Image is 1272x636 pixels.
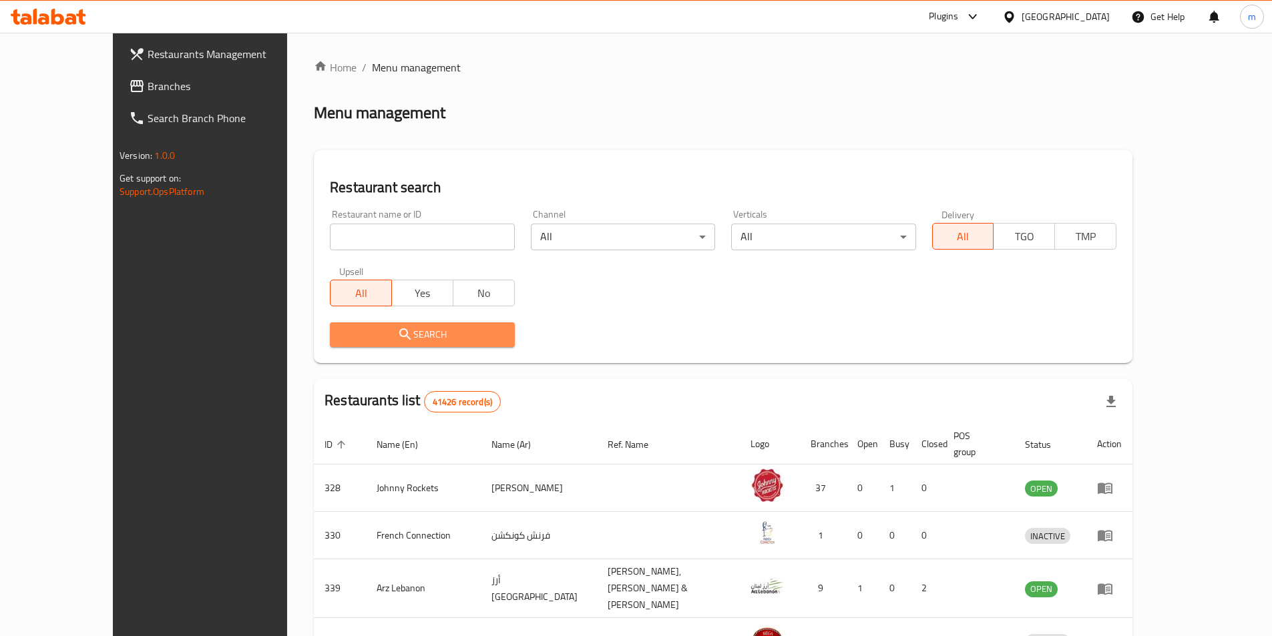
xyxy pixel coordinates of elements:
[879,512,911,559] td: 0
[847,559,879,618] td: 1
[847,464,879,512] td: 0
[1248,9,1256,24] span: m
[1025,529,1070,544] span: INACTIVE
[1097,527,1122,543] div: Menu
[751,516,784,549] img: French Connection
[314,512,366,559] td: 330
[800,512,847,559] td: 1
[1022,9,1110,24] div: [GEOGRAPHIC_DATA]
[911,559,943,618] td: 2
[314,464,366,512] td: 328
[1054,223,1116,250] button: TMP
[325,436,350,452] span: ID
[118,102,325,134] a: Search Branch Phone
[366,464,481,512] td: Johnny Rockets
[366,512,481,559] td: French Connection
[424,391,501,412] div: Total records count
[911,512,943,559] td: 0
[366,559,481,618] td: Arz Lebanon
[938,227,989,246] span: All
[751,468,784,502] img: Johnny Rockets
[1025,581,1058,597] span: OPEN
[999,227,1050,246] span: TGO
[481,512,597,559] td: فرنش كونكشن
[751,569,784,603] img: Arz Lebanon
[459,284,509,303] span: No
[800,424,847,464] th: Branches
[740,424,800,464] th: Logo
[377,436,435,452] span: Name (En)
[336,284,387,303] span: All
[1097,480,1122,496] div: Menu
[911,424,943,464] th: Closed
[608,436,666,452] span: Ref. Name
[1025,481,1058,497] span: OPEN
[929,9,958,25] div: Plugins
[391,280,453,306] button: Yes
[314,559,366,618] td: 339
[148,78,314,94] span: Branches
[847,424,879,464] th: Open
[453,280,515,306] button: No
[993,223,1055,250] button: TGO
[481,464,597,512] td: [PERSON_NAME]
[932,223,994,250] button: All
[325,390,501,412] h2: Restaurants list
[425,396,500,408] span: 41426 record(s)
[154,147,175,164] span: 1.0.0
[953,428,998,460] span: POS group
[879,464,911,512] td: 1
[397,284,448,303] span: Yes
[911,464,943,512] td: 0
[531,224,715,250] div: All
[339,266,364,276] label: Upsell
[731,224,915,250] div: All
[330,178,1116,198] h2: Restaurant search
[314,59,357,75] a: Home
[341,326,503,343] span: Search
[1025,436,1068,452] span: Status
[1060,227,1111,246] span: TMP
[1086,424,1132,464] th: Action
[941,210,975,219] label: Delivery
[148,46,314,62] span: Restaurants Management
[314,59,1132,75] nav: breadcrumb
[314,102,445,123] h2: Menu management
[120,147,152,164] span: Version:
[330,280,392,306] button: All
[330,224,514,250] input: Search for restaurant name or ID..
[330,322,514,347] button: Search
[879,559,911,618] td: 0
[120,170,181,187] span: Get support on:
[120,183,204,200] a: Support.OpsPlatform
[148,110,314,126] span: Search Branch Phone
[1025,528,1070,544] div: INACTIVE
[481,559,597,618] td: أرز [GEOGRAPHIC_DATA]
[372,59,461,75] span: Menu management
[118,38,325,70] a: Restaurants Management
[1097,581,1122,597] div: Menu
[800,464,847,512] td: 37
[847,512,879,559] td: 0
[879,424,911,464] th: Busy
[800,559,847,618] td: 9
[362,59,367,75] li: /
[1095,386,1127,418] div: Export file
[491,436,548,452] span: Name (Ar)
[118,70,325,102] a: Branches
[597,559,740,618] td: [PERSON_NAME],[PERSON_NAME] & [PERSON_NAME]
